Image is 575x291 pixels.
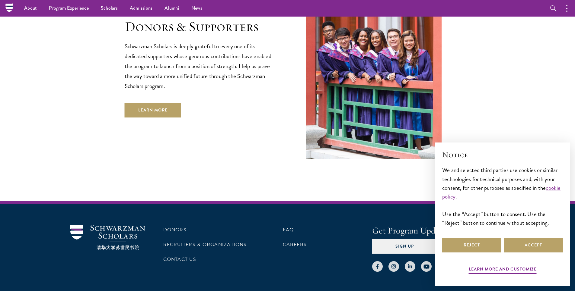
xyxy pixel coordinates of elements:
[442,183,561,201] a: cookie policy
[442,166,563,227] div: We and selected third parties use cookies or similar technologies for technical purposes and, wit...
[70,225,145,250] img: Schwarzman Scholars
[372,225,505,237] h4: Get Program Updates
[283,241,307,248] a: Careers
[469,265,537,275] button: Learn more and customize
[163,241,247,248] a: Recruiters & Organizations
[125,41,276,91] p: Schwarzman Scholars is deeply grateful to every one of its dedicated supporters whose generous co...
[163,226,187,233] a: Donors
[504,238,563,252] button: Accept
[442,238,501,252] button: Reject
[442,150,563,160] h2: Notice
[283,226,294,233] a: FAQ
[125,18,276,35] h1: Donors & Supporters
[125,103,181,117] a: Learn More
[372,239,437,254] button: Sign Up
[163,256,196,263] a: Contact Us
